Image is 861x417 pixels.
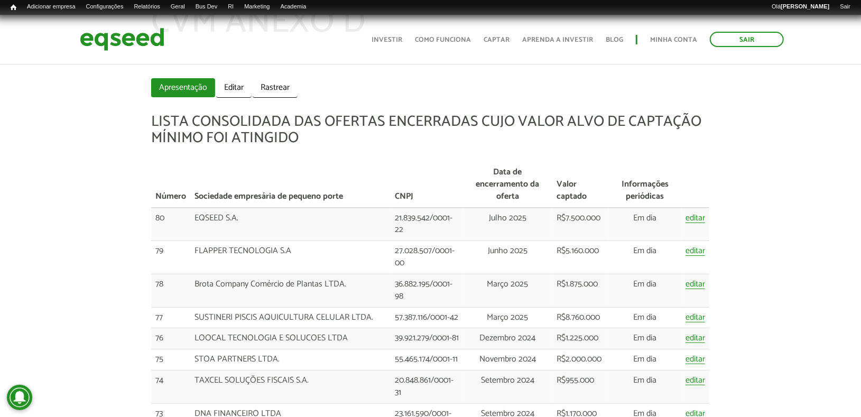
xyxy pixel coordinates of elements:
span: Março 2025 [487,310,529,325]
td: FLAPPER TECNOLOGIA S.A [190,241,390,274]
td: 27.028.507/0001-00 [391,241,463,274]
td: 74 [151,370,190,404]
td: Em dia [609,328,681,349]
td: LOOCAL TECNOLOGIA E SOLUCOES LTDA [190,328,390,349]
a: editar [686,334,705,343]
td: R$2.000.000 [552,349,609,370]
td: 75 [151,349,190,370]
span: Dezembro 2024 [480,331,536,345]
td: 80 [151,208,190,241]
th: Número [151,162,190,208]
a: Adicionar empresa [22,3,81,11]
a: Academia [275,3,312,11]
td: Brota Company Comércio de Plantas LTDA. [190,274,390,307]
td: 55.465.174/0001-11 [391,349,463,370]
a: Relatórios [128,3,165,11]
a: Aprenda a investir [522,36,593,43]
td: Em dia [609,349,681,370]
th: Data de encerramento da oferta [463,162,552,208]
td: R$7.500.000 [552,208,609,241]
a: Início [5,3,22,13]
a: editar [686,280,705,289]
a: editar [686,313,705,322]
a: Editar [216,78,252,98]
th: Valor captado [552,162,609,208]
h5: LISTA CONSOLIDADA DAS OFERTAS ENCERRADAS CUJO VALOR ALVO DE CAPTAÇÃO MÍNIMO FOI ATINGIDO [151,114,709,146]
td: 36.882.195/0001-98 [391,274,463,307]
span: Setembro 2024 [481,373,534,387]
td: 76 [151,328,190,349]
a: Apresentação [151,78,215,98]
a: Geral [165,3,190,11]
td: R$5.160.000 [552,241,609,274]
td: Em dia [609,241,681,274]
td: Em dia [609,208,681,241]
td: 39.921.279/0001-81 [391,328,463,349]
a: Sair [710,32,784,47]
a: Bus Dev [190,3,223,11]
th: Informações periódicas [609,162,681,208]
td: 20.848.861/0001-31 [391,370,463,404]
td: 77 [151,307,190,328]
td: 79 [151,241,190,274]
strong: [PERSON_NAME] [781,3,829,10]
a: Sair [835,3,856,11]
td: Em dia [609,370,681,404]
td: R$1.875.000 [552,274,609,307]
th: Sociedade empresária de pequeno porte [190,162,390,208]
td: TAXCEL SOLUÇÕES FISCAIS S.A. [190,370,390,404]
a: editar [686,214,705,223]
a: Minha conta [650,36,697,43]
img: EqSeed [80,25,164,53]
th: CNPJ [391,162,463,208]
td: STOA PARTNERS LTDA. [190,349,390,370]
a: Captar [484,36,510,43]
a: Configurações [81,3,129,11]
a: Blog [606,36,623,43]
a: Marketing [239,3,275,11]
td: 57.387.116/0001-42 [391,307,463,328]
td: Em dia [609,307,681,328]
a: Rastrear [253,78,298,98]
span: Novembro 2024 [479,352,536,366]
a: RI [223,3,239,11]
a: Olá[PERSON_NAME] [766,3,835,11]
td: 21.839.542/0001-22 [391,208,463,241]
a: editar [686,355,705,364]
a: Investir [372,36,402,43]
td: EQSEED S.A. [190,208,390,241]
td: R$955.000 [552,370,609,404]
span: Março 2025 [487,277,529,291]
td: 78 [151,274,190,307]
td: R$1.225.000 [552,328,609,349]
a: editar [686,376,705,385]
td: R$8.760.000 [552,307,609,328]
td: SUSTINERI PISCIS AQUICULTURA CELULAR LTDA. [190,307,390,328]
span: Junho 2025 [488,244,527,258]
span: Início [11,4,16,11]
a: Como funciona [415,36,471,43]
a: editar [686,247,705,256]
td: Em dia [609,274,681,307]
span: Julho 2025 [489,211,526,225]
